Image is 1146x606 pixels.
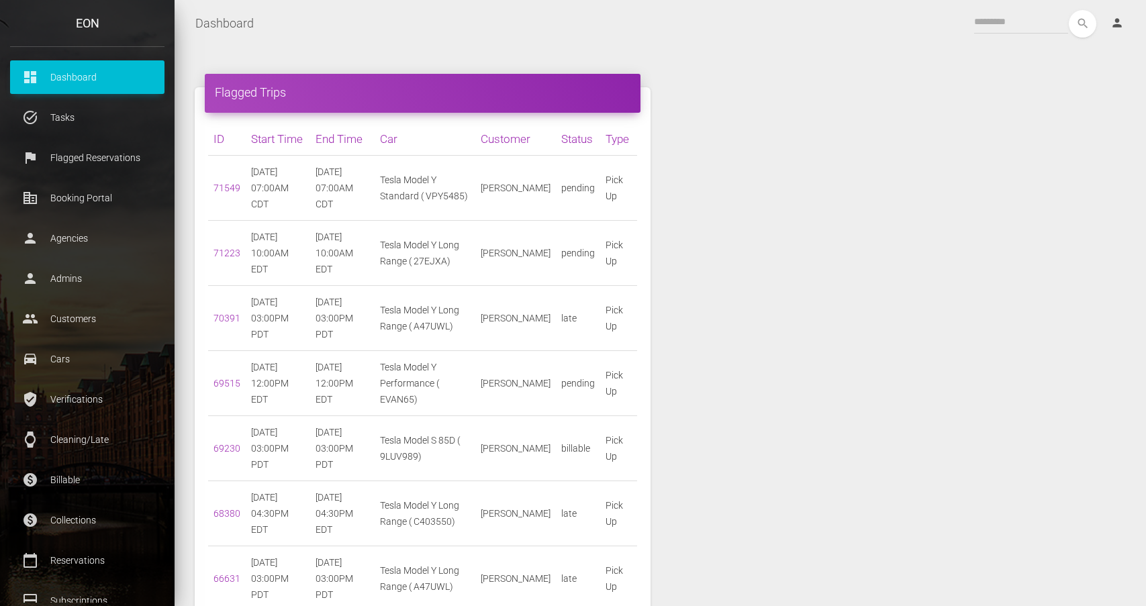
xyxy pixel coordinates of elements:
[246,286,310,351] td: [DATE] 03:00PM PDT
[213,248,240,258] a: 71223
[475,481,556,546] td: [PERSON_NAME]
[10,383,164,416] a: verified_user Verifications
[20,510,154,530] p: Collections
[475,351,556,416] td: [PERSON_NAME]
[10,503,164,537] a: paid Collections
[195,7,254,40] a: Dashboard
[213,508,240,519] a: 68380
[375,156,475,221] td: Tesla Model Y Standard ( VPY5485)
[10,181,164,215] a: corporate_fare Booking Portal
[10,423,164,456] a: watch Cleaning/Late
[375,286,475,351] td: Tesla Model Y Long Range ( A47UWL)
[246,481,310,546] td: [DATE] 04:30PM EDT
[1100,10,1136,37] a: person
[310,156,375,221] td: [DATE] 07:00AM CDT
[310,221,375,286] td: [DATE] 10:00AM EDT
[10,262,164,295] a: person Admins
[475,221,556,286] td: [PERSON_NAME]
[10,463,164,497] a: paid Billable
[246,221,310,286] td: [DATE] 10:00AM EDT
[600,286,637,351] td: Pick Up
[600,351,637,416] td: Pick Up
[600,221,637,286] td: Pick Up
[215,84,630,101] h4: Flagged Trips
[208,123,246,156] th: ID
[213,443,240,454] a: 69230
[10,544,164,577] a: calendar_today Reservations
[10,101,164,134] a: task_alt Tasks
[246,416,310,481] td: [DATE] 03:00PM PDT
[310,123,375,156] th: End Time
[475,123,556,156] th: Customer
[556,221,600,286] td: pending
[310,286,375,351] td: [DATE] 03:00PM PDT
[10,141,164,174] a: flag Flagged Reservations
[475,156,556,221] td: [PERSON_NAME]
[20,550,154,570] p: Reservations
[20,228,154,248] p: Agencies
[310,416,375,481] td: [DATE] 03:00PM PDT
[10,342,164,376] a: drive_eta Cars
[1110,16,1124,30] i: person
[213,313,240,323] a: 70391
[600,123,637,156] th: Type
[213,378,240,389] a: 69515
[375,351,475,416] td: Tesla Model Y Performance ( EVAN65)
[213,573,240,584] a: 66631
[310,351,375,416] td: [DATE] 12:00PM EDT
[375,123,475,156] th: Car
[556,416,600,481] td: billable
[20,349,154,369] p: Cars
[556,123,600,156] th: Status
[10,60,164,94] a: dashboard Dashboard
[375,481,475,546] td: Tesla Model Y Long Range ( C403550)
[10,221,164,255] a: person Agencies
[20,309,154,329] p: Customers
[246,156,310,221] td: [DATE] 07:00AM CDT
[556,156,600,221] td: pending
[375,416,475,481] td: Tesla Model S 85D ( 9LUV989)
[20,430,154,450] p: Cleaning/Late
[310,481,375,546] td: [DATE] 04:30PM EDT
[1069,10,1096,38] button: search
[475,416,556,481] td: [PERSON_NAME]
[213,183,240,193] a: 71549
[375,221,475,286] td: Tesla Model Y Long Range ( 27EJXA)
[600,416,637,481] td: Pick Up
[475,286,556,351] td: [PERSON_NAME]
[20,389,154,409] p: Verifications
[20,188,154,208] p: Booking Portal
[20,107,154,128] p: Tasks
[600,156,637,221] td: Pick Up
[556,286,600,351] td: late
[246,351,310,416] td: [DATE] 12:00PM EDT
[246,123,310,156] th: Start Time
[556,481,600,546] td: late
[20,268,154,289] p: Admins
[20,67,154,87] p: Dashboard
[556,351,600,416] td: pending
[20,148,154,168] p: Flagged Reservations
[10,302,164,336] a: people Customers
[600,481,637,546] td: Pick Up
[20,470,154,490] p: Billable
